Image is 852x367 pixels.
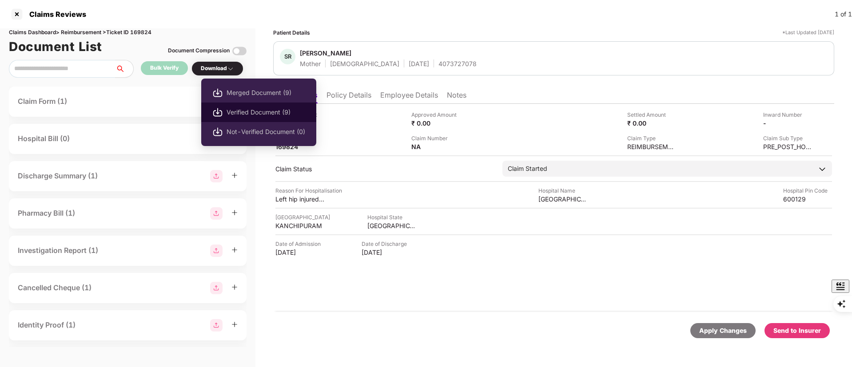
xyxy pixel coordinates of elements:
img: svg+xml;base64,PHN2ZyBpZD0iRG93bmxvYWQtMjB4MjAiIHhtbG5zPSJodHRwOi8vd3d3LnczLm9yZy8yMDAwL3N2ZyIgd2... [212,87,223,98]
span: Not-Verified Document (0) [227,127,305,137]
span: Verified Document (9) [227,107,305,117]
span: Merged Document (9) [227,88,305,98]
img: svg+xml;base64,PHN2ZyBpZD0iRG93bmxvYWQtMjB4MjAiIHhtbG5zPSJodHRwOi8vd3d3LnczLm9yZy8yMDAwL3N2ZyIgd2... [212,126,223,137]
img: svg+xml;base64,PHN2ZyBpZD0iRG93bmxvYWQtMjB4MjAiIHhtbG5zPSJodHRwOi8vd3d3LnczLm9yZy8yMDAwL3N2ZyIgd2... [212,107,223,118]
